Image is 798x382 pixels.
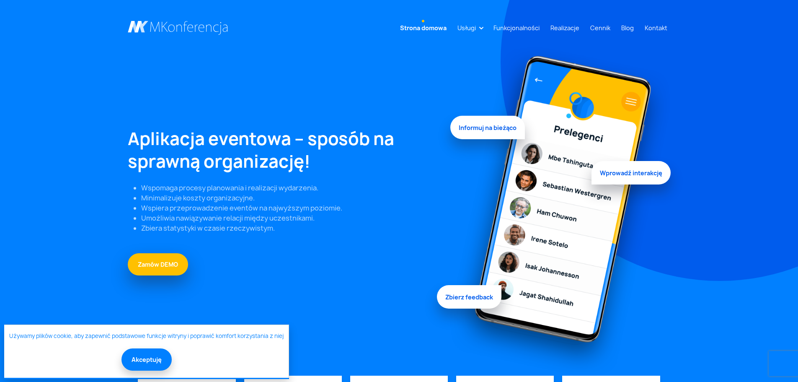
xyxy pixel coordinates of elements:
span: Informuj na bieżąco [450,118,525,142]
a: Kontakt [641,20,671,36]
a: Usługi [454,20,479,36]
a: Zamów DEMO [128,253,188,275]
a: Funkcjonalności [490,20,543,36]
a: Realizacje [547,20,583,36]
a: Strona domowa [397,20,450,36]
h1: Aplikacja eventowa – sposób na sprawną organizację! [128,127,440,173]
span: Zbierz feedback [437,283,501,306]
a: Cennik [587,20,614,36]
li: Umożliwia nawiązywanie relacji między uczestnikami. [141,213,440,223]
li: Minimalizuje koszty organizacyjne. [141,193,440,203]
span: Wprowadź interakcję [591,159,671,182]
li: Wspiera przeprowadzenie eventów na najwyższym poziomie. [141,203,440,213]
a: Używamy plików cookie, aby zapewnić podstawowe funkcje witryny i poprawić komfort korzystania z niej [9,332,284,340]
li: Wspomaga procesy planowania i realizacji wydarzenia. [141,183,440,193]
button: Akceptuję [121,348,172,371]
a: Blog [618,20,637,36]
li: Zbiera statystyki w czasie rzeczywistym. [141,223,440,233]
img: Graficzny element strony [450,47,671,376]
